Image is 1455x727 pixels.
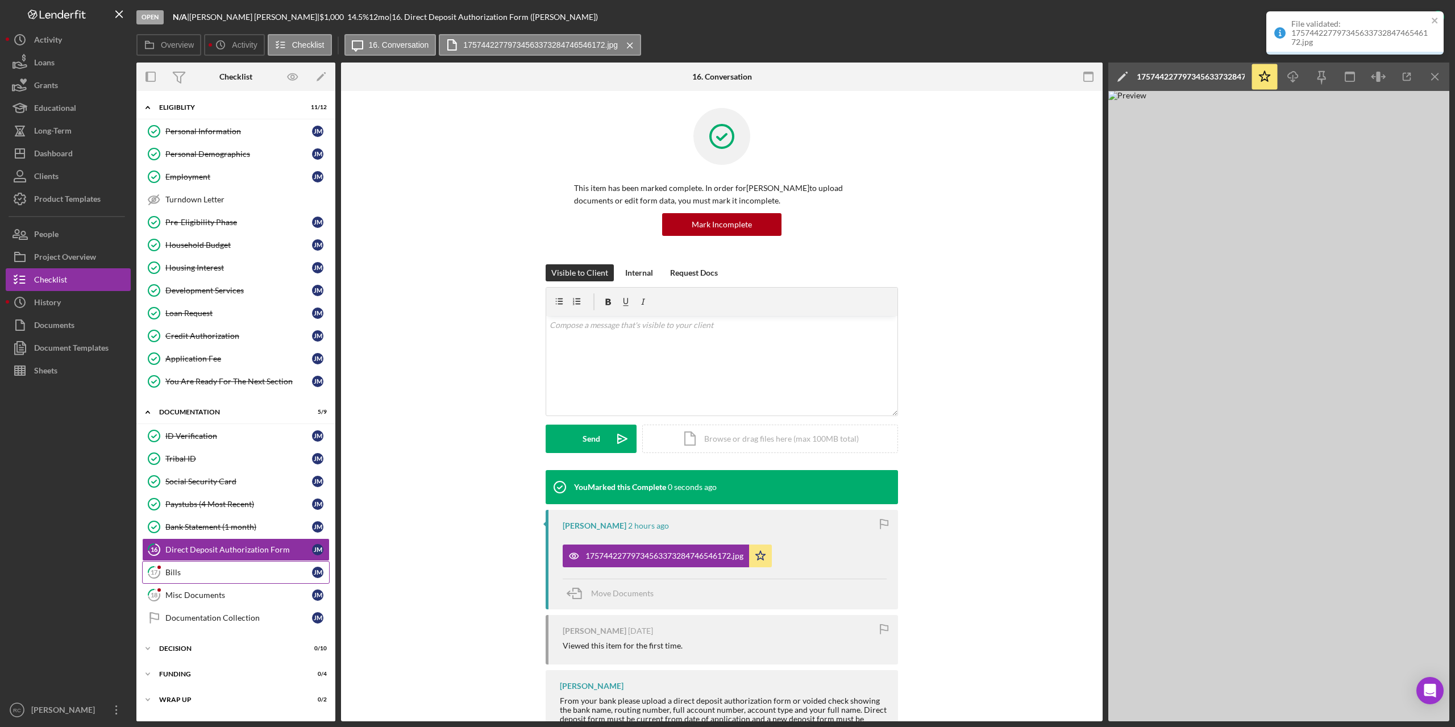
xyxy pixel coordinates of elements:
[165,127,312,136] div: Personal Information
[165,354,312,363] div: Application Fee
[142,302,330,325] a: Loan RequestJM
[583,425,600,453] div: Send
[136,34,201,56] button: Overview
[6,699,131,721] button: RC[PERSON_NAME]
[312,612,323,624] div: J M
[159,645,298,652] div: Decision
[1108,91,1449,721] img: Preview
[142,325,330,347] a: Credit AuthorizationJM
[546,264,614,281] button: Visible to Client
[628,521,669,530] time: 2025-09-09 18:24
[344,34,436,56] button: 16. Conversation
[34,165,59,190] div: Clients
[662,213,781,236] button: Mark Incomplete
[1431,16,1439,27] button: close
[28,699,102,724] div: [PERSON_NAME]
[551,264,608,281] div: Visible to Client
[591,588,654,598] span: Move Documents
[664,264,724,281] button: Request Docs
[165,454,312,463] div: Tribal ID
[34,28,62,54] div: Activity
[142,165,330,188] a: EmploymentJM
[142,470,330,493] a: Social Security CardJM
[312,567,323,578] div: J M
[165,309,312,318] div: Loan Request
[13,707,21,713] text: RC
[312,330,323,342] div: J M
[6,51,131,74] button: Loans
[165,172,312,181] div: Employment
[546,425,637,453] button: Send
[165,218,312,227] div: Pre-Eligibility Phase
[142,584,330,606] a: 18Misc DocumentsJM
[165,240,312,250] div: Household Budget
[136,10,164,24] div: Open
[439,34,641,56] button: 17574422779734563373284746546172.jpg
[165,591,312,600] div: Misc Documents
[159,671,298,678] div: Funding
[165,263,312,272] div: Housing Interest
[165,613,312,622] div: Documentation Collection
[142,425,330,447] a: ID VerificationJM
[6,97,131,119] button: Educational
[6,28,131,51] button: Activity
[6,223,131,246] a: People
[173,12,187,22] b: N/A
[1416,677,1444,704] div: Open Intercom Messenger
[563,626,626,635] div: [PERSON_NAME]
[165,568,312,577] div: Bills
[34,119,72,145] div: Long-Term
[6,291,131,314] button: History
[165,522,312,531] div: Bank Statement (1 month)
[620,264,659,281] button: Internal
[165,477,312,486] div: Social Security Card
[312,239,323,251] div: J M
[389,13,598,22] div: | 16. Direct Deposit Authorization Form ([PERSON_NAME])
[165,545,312,554] div: Direct Deposit Authorization Form
[6,142,131,165] a: Dashboard
[625,264,653,281] div: Internal
[312,353,323,364] div: J M
[312,453,323,464] div: J M
[1291,19,1428,47] div: File validated: 17574422779734563373284746546172.jpg
[6,337,131,359] button: Document Templates
[574,182,870,207] p: This item has been marked complete. In order for [PERSON_NAME] to upload documents or edit form d...
[1378,6,1449,28] button: Complete
[312,217,323,228] div: J M
[165,195,329,204] div: Turndown Letter
[306,645,327,652] div: 0 / 10
[369,13,389,22] div: 12 mo
[34,246,96,271] div: Project Overview
[142,211,330,234] a: Pre-Eligibility PhaseJM
[159,104,298,111] div: Eligiblity
[142,493,330,516] a: Paystubs (4 Most Recent)JM
[563,521,626,530] div: [PERSON_NAME]
[34,74,58,99] div: Grants
[142,143,330,165] a: Personal DemographicsJM
[319,12,344,22] span: $1,000
[142,538,330,561] a: 16Direct Deposit Authorization FormJM
[628,626,653,635] time: 2025-09-08 17:08
[268,34,332,56] button: Checklist
[6,359,131,382] a: Sheets
[6,268,131,291] button: Checklist
[151,568,158,576] tspan: 17
[312,376,323,387] div: J M
[189,13,319,22] div: [PERSON_NAME] [PERSON_NAME] |
[369,40,429,49] label: 16. Conversation
[6,119,131,142] button: Long-Term
[142,370,330,393] a: You Are Ready For The Next SectionJM
[142,516,330,538] a: Bank Statement (1 month)JM
[6,188,131,210] a: Product Templates
[560,682,623,691] div: [PERSON_NAME]
[668,483,717,492] time: 2025-09-09 20:22
[6,165,131,188] a: Clients
[292,40,325,49] label: Checklist
[165,377,312,386] div: You Are Ready For The Next Section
